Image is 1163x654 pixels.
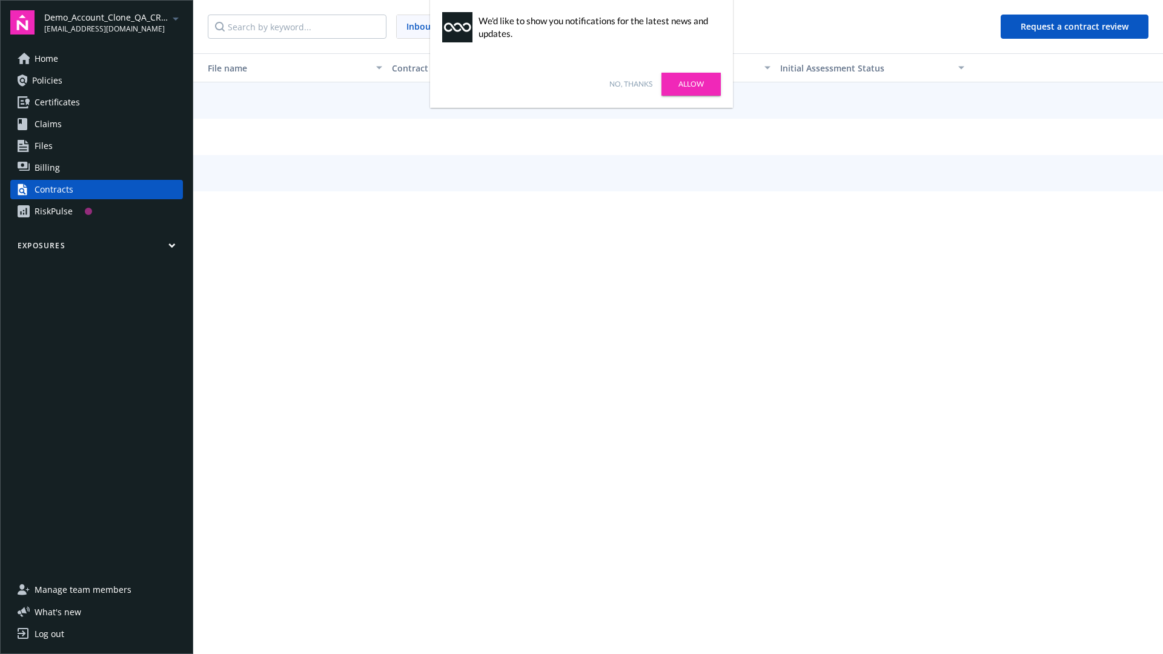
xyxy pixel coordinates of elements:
a: Certificates [10,93,183,112]
button: What's new [10,606,101,618]
button: Demo_Account_Clone_QA_CR_Tests_Prospect[EMAIL_ADDRESS][DOMAIN_NAME]arrowDropDown [44,10,183,35]
div: Contract title [392,62,563,74]
span: Billing [35,158,60,177]
span: Initial Assessment Status [780,62,884,74]
div: RiskPulse [35,202,73,221]
a: RiskPulse [10,202,183,221]
span: [EMAIL_ADDRESS][DOMAIN_NAME] [44,24,168,35]
button: Contract title [387,53,581,82]
input: Search by keyword... [208,15,386,39]
a: Billing [10,158,183,177]
a: Contracts [10,180,183,199]
a: Policies [10,71,183,90]
button: Exposures [10,240,183,256]
div: File name [198,62,369,74]
a: Claims [10,114,183,134]
span: Inbound [406,20,442,33]
a: No, thanks [609,79,652,90]
a: Files [10,136,183,156]
span: What ' s new [35,606,81,618]
span: Certificates [35,93,80,112]
span: Policies [32,71,62,90]
span: Demo_Account_Clone_QA_CR_Tests_Prospect [44,11,168,24]
div: Log out [35,624,64,644]
div: Toggle SortBy [198,62,369,74]
a: Home [10,49,183,68]
div: Toggle SortBy [780,62,951,74]
span: Files [35,136,53,156]
a: Allow [661,73,721,96]
a: Manage team members [10,580,183,599]
button: Request a contract review [1001,15,1148,39]
span: Inbound [397,15,451,38]
a: arrowDropDown [168,11,183,25]
div: Contracts [35,180,73,199]
span: Manage team members [35,580,131,599]
img: navigator-logo.svg [10,10,35,35]
span: Claims [35,114,62,134]
div: We'd like to show you notifications for the latest news and updates. [479,15,715,40]
span: Home [35,49,58,68]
